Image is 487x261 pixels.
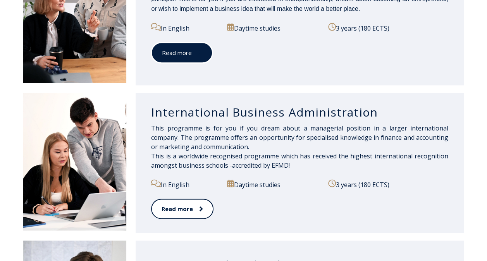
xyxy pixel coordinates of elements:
[151,179,220,189] p: In English
[23,93,126,230] img: International Business Administration
[328,23,448,33] p: 3 years (180 ECTS)
[232,161,289,170] a: accredited by EFMD
[227,179,322,189] p: Daytime studies
[151,105,448,120] h3: International Business Administration
[328,179,448,189] p: 3 years (180 ECTS)
[151,42,213,64] a: Read more
[227,23,322,33] p: Daytime studies
[151,124,448,170] span: This programme is for you if you dream about a managerial position in a larger international comp...
[151,199,213,219] a: Read more
[151,23,220,33] p: In English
